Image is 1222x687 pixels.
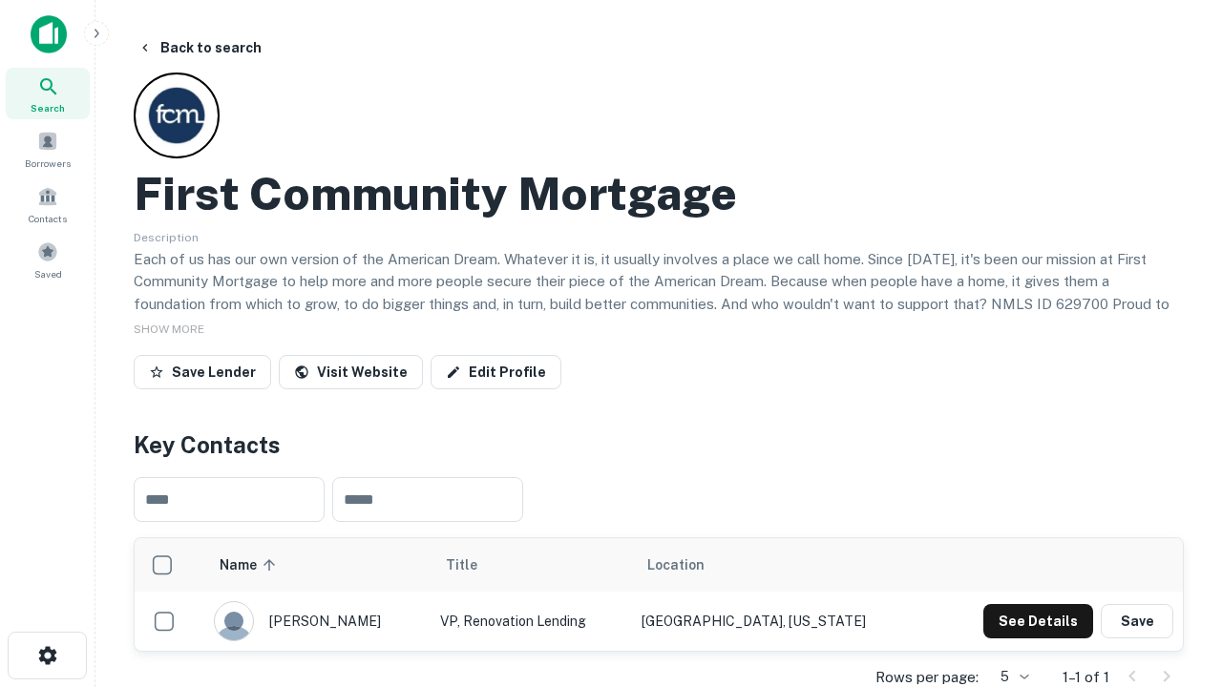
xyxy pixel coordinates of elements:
span: Contacts [29,211,67,226]
th: Location [632,538,928,592]
th: Name [204,538,431,592]
a: Edit Profile [431,355,561,389]
button: See Details [983,604,1093,638]
button: Save [1101,604,1173,638]
a: Visit Website [279,355,423,389]
a: Saved [6,234,90,285]
td: VP, Renovation Lending [431,592,632,651]
button: Save Lender [134,355,271,389]
span: Description [134,231,199,244]
span: Name [220,553,282,576]
span: Saved [34,266,62,281]
p: Each of us has our own version of the American Dream. Whatever it is, it usually involves a place... [134,248,1184,338]
span: Location [647,553,705,576]
td: [GEOGRAPHIC_DATA], [US_STATE] [632,592,928,651]
img: 9c8pery4andzj6ohjkjp54ma2 [215,602,253,640]
div: [PERSON_NAME] [214,601,421,641]
h4: Key Contacts [134,427,1184,462]
iframe: Chat Widget [1127,473,1222,565]
button: Back to search [130,31,269,65]
span: Search [31,100,65,115]
img: capitalize-icon.png [31,15,67,53]
span: Borrowers [25,156,71,171]
span: Title [446,553,502,576]
span: SHOW MORE [134,323,204,336]
th: Title [431,538,632,592]
a: Search [6,68,90,119]
a: Borrowers [6,123,90,175]
a: Contacts [6,178,90,230]
div: scrollable content [135,538,1183,651]
h2: First Community Mortgage [134,166,737,221]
